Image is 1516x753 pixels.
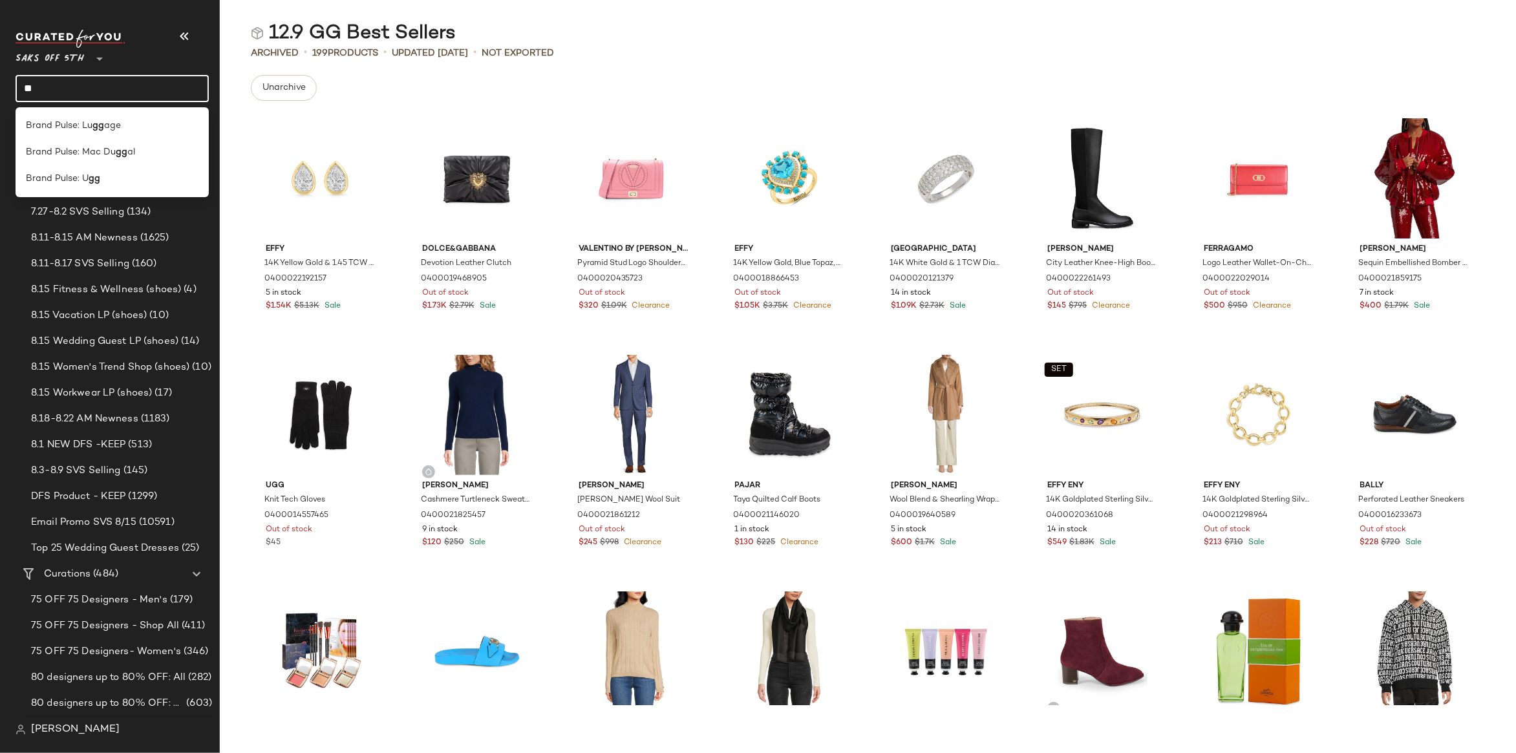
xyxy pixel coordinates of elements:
img: 0400020361068 [1037,355,1168,475]
img: 0400013744357 [1193,591,1324,712]
span: 8.18-8.22 AM Newness [31,412,138,427]
img: 0400021456789_BLACK [725,591,855,712]
span: Brand Pulse: Mac Du [26,145,116,159]
span: 0400018866453 [734,273,800,285]
img: 0400020121379 [881,118,1011,239]
img: 0400021162605_BLUE [412,591,542,712]
span: 199 [312,48,328,58]
span: 0400020121379 [890,273,954,285]
span: 0400014557465 [264,510,328,522]
img: cfy_white_logo.C9jOOHJF.svg [16,30,125,48]
img: 0400018866453 [725,118,855,239]
span: Sale [1097,538,1116,547]
span: $950 [1228,301,1248,312]
span: [PERSON_NAME] Wool Suit [577,494,681,506]
span: Sale [467,538,486,547]
span: [PERSON_NAME] [891,480,1001,492]
span: $320 [579,301,599,312]
span: 80 designers up to 80% OFF: Men's [31,696,184,711]
span: Out of stock [579,288,625,299]
span: (14) [178,334,200,349]
span: Sequin Embellished Bomber Jacket [1359,258,1469,270]
span: $600 [891,537,912,549]
span: [PERSON_NAME] [1360,244,1470,255]
span: age [104,119,121,133]
span: (484) [91,567,118,582]
span: (603) [184,696,212,711]
span: Valentino by [PERSON_NAME] [579,244,689,255]
img: 0400021433653_CABERNET [1037,591,1168,712]
span: 7.27-8.2 SVS Selling [31,205,124,220]
span: 8.11-8.15 AM Newness [31,231,138,246]
span: 8.11-8.17 SVS Selling [31,257,129,271]
div: Products [312,47,378,60]
span: (10) [189,360,211,375]
span: Sale [1246,538,1265,547]
span: $225 [757,537,776,549]
span: Effy ENY [1204,480,1314,492]
span: $1.54K [266,301,292,312]
p: Not Exported [482,47,554,60]
span: [PERSON_NAME] [31,722,120,737]
span: Effy ENY [1047,480,1157,492]
span: (1299) [126,489,158,504]
span: $130 [735,537,754,549]
span: Ferragamo [1204,244,1314,255]
span: 0400021861212 [577,510,641,522]
span: 8.15 Fitness & Wellness (shoes) [31,282,181,297]
span: Sale [1412,302,1431,310]
b: gg [89,172,100,186]
span: 0400022192157 [264,273,326,285]
span: $720 [1382,537,1401,549]
span: [PERSON_NAME] [1047,244,1157,255]
span: $245 [579,537,597,549]
span: $1.79K [1385,301,1409,312]
span: 14K Yellow Gold & 1.45 TCW Lab-Grown Diamond Teardrop Stud Earrings [264,258,374,270]
span: Effy [735,244,845,255]
img: 0400022261493 [1037,118,1168,239]
span: 0400022261493 [1046,273,1111,285]
img: 0400021628889 [881,591,1011,712]
span: Sale [947,302,966,310]
span: Logo Leather Wallet-On-Chain [1202,258,1312,270]
span: $710 [1224,537,1243,549]
span: Clearance [778,538,819,547]
span: Out of stock [266,524,312,536]
span: Sale [937,538,956,547]
span: Effy [266,244,376,255]
span: Top 25 Wedding Guest Dresses [31,541,179,556]
span: 0400019640589 [890,510,956,522]
span: $1.09K [601,301,627,312]
span: 8.15 Workwear LP (shoes) [31,386,152,401]
img: 0400021861212 [568,355,699,475]
span: $228 [1360,537,1379,549]
span: $2.73K [919,301,945,312]
b: gg [116,145,127,159]
span: 75 OFF 75 Designers- Women's [31,644,181,659]
div: 12.9 GG Best Sellers [251,21,456,47]
span: (282) [186,670,211,685]
span: 8.15 Wedding Guest LP (shoes) [31,334,178,349]
span: 7 in stock [1360,288,1394,299]
span: [PERSON_NAME] [422,480,532,492]
span: 0400020435723 [577,273,643,285]
img: 0400021298964 [1193,355,1324,475]
span: Knit Tech Gloves [264,494,325,506]
span: 80 designers up to 80% OFF: All [31,670,186,685]
span: Sale [322,302,341,310]
span: $5.13K [294,301,319,312]
span: Unarchive [262,83,306,93]
span: Devotion Leather Clutch [421,258,511,270]
span: 1 in stock [735,524,770,536]
span: 5 in stock [891,524,926,536]
span: al [127,145,135,159]
span: Brand Pulse: U [26,172,89,186]
span: Out of stock [735,288,782,299]
span: 14K White Gold & 1 TCW Diamond Ring [890,258,999,270]
span: $500 [1204,301,1225,312]
span: (17) [152,386,172,401]
span: $250 [444,537,464,549]
span: (1183) [138,412,170,427]
img: 0400021450929_OATMEAL [568,591,699,712]
img: svg%3e [251,27,264,40]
